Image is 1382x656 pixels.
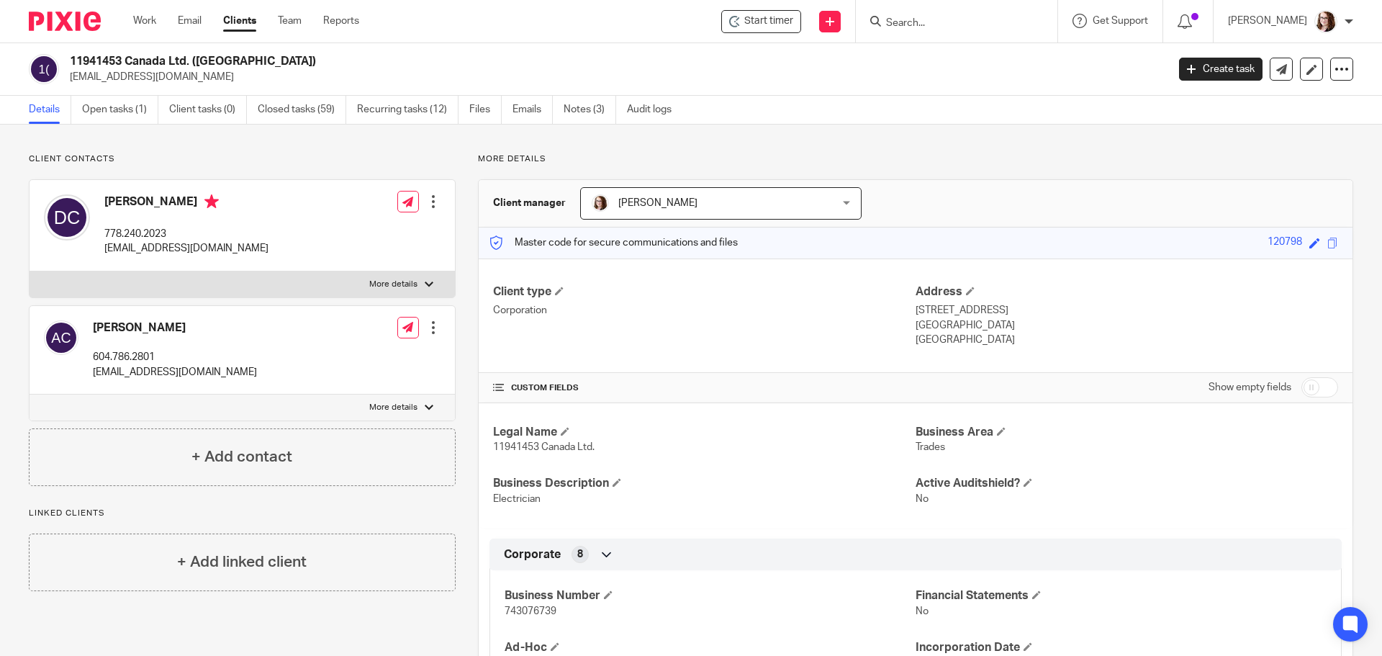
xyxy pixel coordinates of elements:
[493,284,916,300] h4: Client type
[564,96,616,124] a: Notes (3)
[104,227,268,241] p: 778.240.2023
[29,96,71,124] a: Details
[169,96,247,124] a: Client tasks (0)
[478,153,1353,165] p: More details
[493,382,916,394] h4: CUSTOM FIELDS
[493,303,916,318] p: Corporation
[1228,14,1307,28] p: [PERSON_NAME]
[104,241,268,256] p: [EMAIL_ADDRESS][DOMAIN_NAME]
[493,425,916,440] h4: Legal Name
[29,508,456,519] p: Linked clients
[916,303,1338,318] p: [STREET_ADDRESS]
[505,640,916,655] h4: Ad-Hoc
[916,588,1327,603] h4: Financial Statements
[721,10,801,33] div: 11941453 Canada Ltd. (Calfa)
[104,194,268,212] h4: [PERSON_NAME]
[627,96,682,124] a: Audit logs
[191,446,292,468] h4: + Add contact
[44,194,90,241] img: svg%3E
[512,96,553,124] a: Emails
[357,96,459,124] a: Recurring tasks (12)
[493,442,595,452] span: 11941453 Canada Ltd.
[1093,16,1148,26] span: Get Support
[493,196,566,210] h3: Client manager
[1268,235,1302,251] div: 120798
[577,547,583,562] span: 8
[70,54,940,69] h2: 11941453 Canada Ltd. ([GEOGRAPHIC_DATA])
[493,494,541,504] span: Electrician
[916,476,1338,491] h4: Active Auditshield?
[504,547,561,562] span: Corporate
[29,12,101,31] img: Pixie
[93,365,257,379] p: [EMAIL_ADDRESS][DOMAIN_NAME]
[505,606,556,616] span: 743076739
[916,494,929,504] span: No
[223,14,256,28] a: Clients
[916,333,1338,347] p: [GEOGRAPHIC_DATA]
[369,279,417,290] p: More details
[258,96,346,124] a: Closed tasks (59)
[916,640,1327,655] h4: Incorporation Date
[469,96,502,124] a: Files
[204,194,219,209] i: Primary
[29,153,456,165] p: Client contacts
[885,17,1014,30] input: Search
[916,425,1338,440] h4: Business Area
[1179,58,1263,81] a: Create task
[505,588,916,603] h4: Business Number
[82,96,158,124] a: Open tasks (1)
[70,70,1157,84] p: [EMAIL_ADDRESS][DOMAIN_NAME]
[916,284,1338,300] h4: Address
[178,14,202,28] a: Email
[916,606,929,616] span: No
[278,14,302,28] a: Team
[133,14,156,28] a: Work
[592,194,609,212] img: Kelsey%20Website-compressed%20Resized.jpg
[369,402,417,413] p: More details
[323,14,359,28] a: Reports
[177,551,307,573] h4: + Add linked client
[618,198,697,208] span: [PERSON_NAME]
[493,476,916,491] h4: Business Description
[44,320,78,355] img: svg%3E
[93,350,257,364] p: 604.786.2801
[489,235,738,250] p: Master code for secure communications and files
[916,442,945,452] span: Trades
[1314,10,1337,33] img: Kelsey%20Website-compressed%20Resized.jpg
[1209,380,1291,395] label: Show empty fields
[916,318,1338,333] p: [GEOGRAPHIC_DATA]
[29,54,59,84] img: svg%3E
[744,14,793,29] span: Start timer
[93,320,257,336] h4: [PERSON_NAME]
